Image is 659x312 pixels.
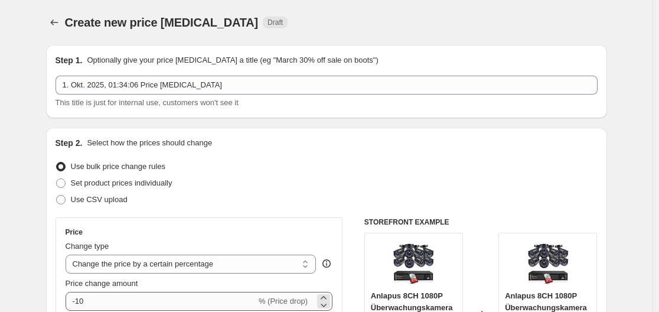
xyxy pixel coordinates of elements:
[364,217,598,227] h6: STOREFRONT EXAMPLE
[56,76,598,95] input: 30% off holiday sale
[71,195,128,204] span: Use CSV upload
[46,14,63,31] button: Price change jobs
[524,239,572,287] img: 81hhZJUzfLL_80x.jpg
[66,292,256,311] input: -15
[87,54,378,66] p: Optionally give your price [MEDICAL_DATA] a title (eg "March 30% off sale on boots")
[267,18,283,27] span: Draft
[71,178,172,187] span: Set product prices individually
[56,98,239,107] span: This title is just for internal use, customers won't see it
[71,162,165,171] span: Use bulk price change rules
[66,227,83,237] h3: Price
[56,54,83,66] h2: Step 1.
[56,137,83,149] h2: Step 2.
[390,239,437,287] img: 81hhZJUzfLL_80x.jpg
[66,279,138,288] span: Price change amount
[65,16,259,29] span: Create new price [MEDICAL_DATA]
[87,137,212,149] p: Select how the prices should change
[321,258,332,269] div: help
[66,242,109,251] span: Change type
[259,297,308,305] span: % (Price drop)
